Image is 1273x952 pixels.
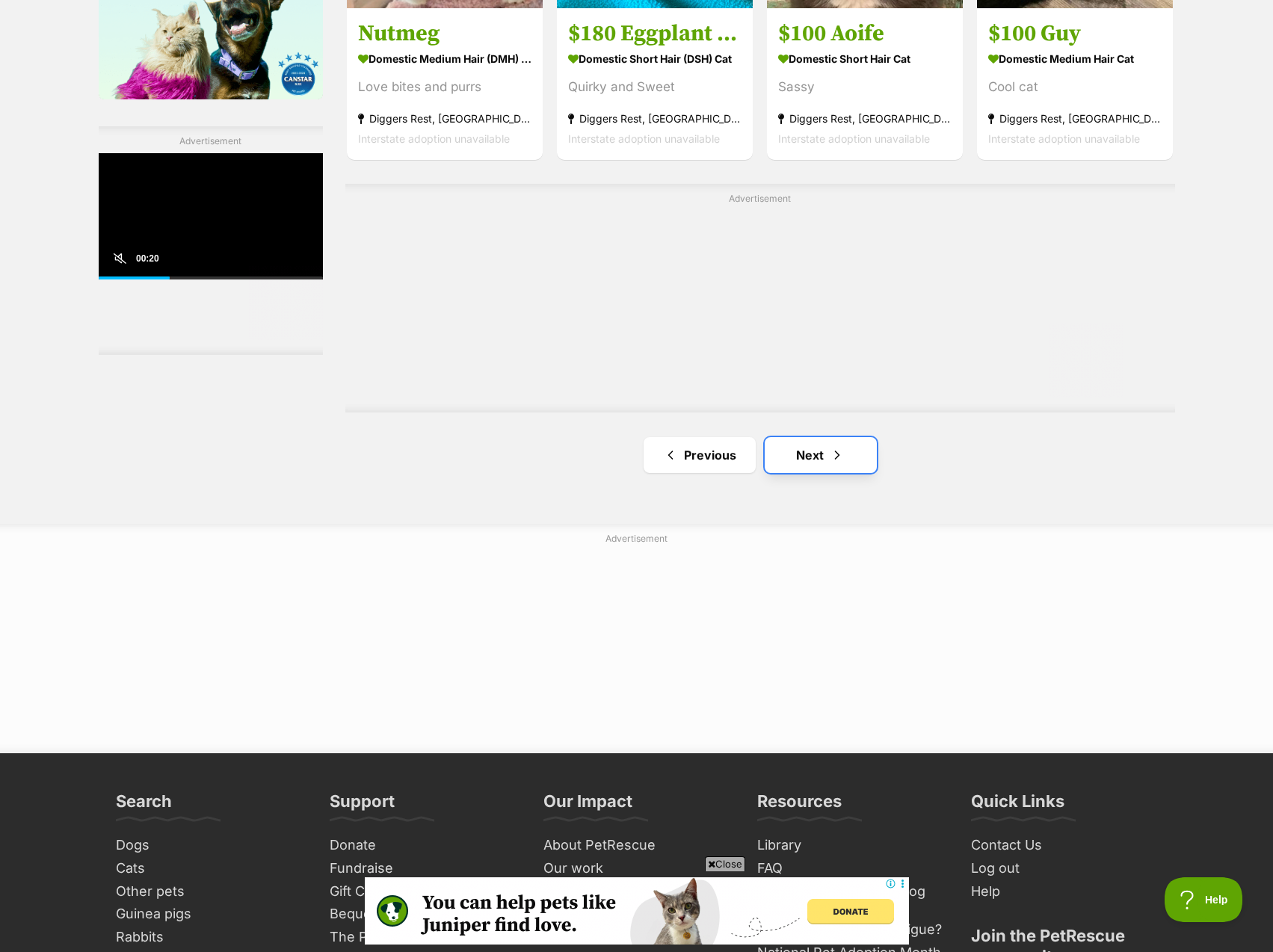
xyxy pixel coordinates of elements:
div: Love bites and purrs [358,77,531,97]
a: Our work [537,857,736,880]
a: Previous page [644,437,756,473]
a: FAQ [751,857,950,880]
h3: Quick Links [971,791,1064,820]
a: Log out [965,857,1164,880]
nav: Pagination [345,437,1175,473]
h3: $180 Eggplant (E) [568,19,742,48]
a: $100 Aoife Domestic Short Hair Cat Sassy Diggers Rest, [GEOGRAPHIC_DATA] Interstate adoption unav... [767,8,963,160]
a: $100 Guy Domestic Medium Hair Cat Cool cat Diggers Rest, [GEOGRAPHIC_DATA] Interstate adoption un... [977,8,1173,160]
h3: Nutmeg [358,19,531,48]
iframe: Advertisement [274,551,999,738]
div: Advertisement [99,126,323,356]
a: Contact Us [965,834,1164,857]
a: Gift Cards [324,880,523,903]
strong: Diggers Rest, [GEOGRAPHIC_DATA] [358,108,531,129]
a: Dogs [110,834,309,857]
span: Interstate adoption unavailable [358,132,510,145]
strong: Domestic Short Hair Cat [778,48,952,69]
div: Advertisement [345,184,1175,413]
strong: Diggers Rest, [GEOGRAPHIC_DATA] [568,108,742,129]
a: Library [751,834,950,857]
a: Bequests [324,903,523,926]
strong: Diggers Rest, [GEOGRAPHIC_DATA] [778,108,952,129]
span: Close [705,856,745,871]
a: Next page [765,437,877,473]
a: Fundraise [324,857,523,880]
a: Help [965,880,1164,903]
iframe: Advertisement [99,153,323,340]
a: Nutmeg Domestic Medium Hair (DMH) Cat Love bites and purrs Diggers Rest, [GEOGRAPHIC_DATA] Inters... [347,8,543,160]
div: Cool cat [988,77,1162,97]
iframe: Advertisement [398,211,1123,398]
strong: Diggers Rest, [GEOGRAPHIC_DATA] [988,108,1162,129]
strong: Domestic Medium Hair (DMH) Cat [358,48,531,69]
h3: $100 Guy [988,19,1162,48]
a: Other pets [110,880,309,903]
a: About PetRescue [537,834,736,857]
a: Rabbits [110,926,309,949]
iframe: Help Scout Beacon - Open [1165,877,1243,922]
h3: Our Impact [543,791,632,820]
h3: $100 Aoife [778,19,952,48]
a: The PetRescue Bookshop [324,926,523,949]
div: Sassy [778,77,952,97]
a: Guinea pigs [110,903,309,926]
h3: Resources [757,791,842,820]
a: Donate [324,834,523,857]
h3: Search [116,791,172,820]
strong: Domestic Short Hair (DSH) Cat [568,48,742,69]
div: Quirky and Sweet [568,77,742,97]
strong: Domestic Medium Hair Cat [988,48,1162,69]
span: Interstate adoption unavailable [568,132,720,145]
h3: Support [330,791,395,820]
a: Cats [110,857,309,880]
span: Interstate adoption unavailable [778,132,930,145]
span: Interstate adoption unavailable [988,132,1140,145]
iframe: Advertisement [365,877,909,945]
a: $180 Eggplant (E) Domestic Short Hair (DSH) Cat Quirky and Sweet Diggers Rest, [GEOGRAPHIC_DATA] ... [557,8,753,160]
